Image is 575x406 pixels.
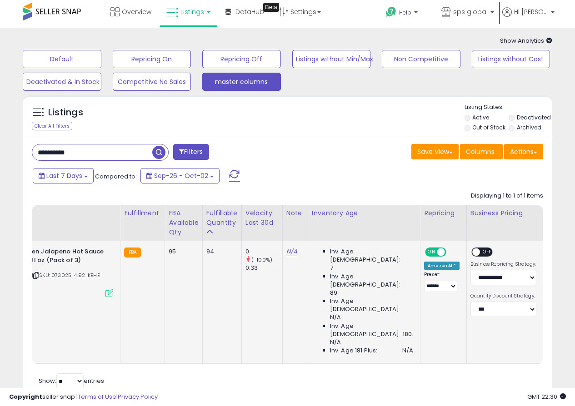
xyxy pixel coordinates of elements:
[330,313,341,322] span: N/A
[124,208,161,218] div: Fulfillment
[48,106,83,119] h5: Listings
[470,261,536,267] label: Business Repricing Strategy:
[424,272,460,292] div: Preset:
[330,264,333,272] span: 7
[517,124,541,131] label: Archived
[251,256,272,263] small: (-100%)
[23,73,101,91] button: Deactivated & In Stock
[245,208,279,228] div: Velocity Last 30d
[472,114,489,121] label: Active
[502,7,555,28] a: Hi [PERSON_NAME]
[472,124,505,131] label: Out of Stock
[202,50,281,68] button: Repricing Off
[514,7,548,16] span: Hi [PERSON_NAME]
[95,172,137,181] span: Compared to:
[426,248,437,256] span: ON
[113,73,191,91] button: Competitive No Sales
[480,248,495,256] span: OFF
[263,3,279,12] div: Tooltip anchor
[460,144,503,159] button: Columns
[122,7,151,16] span: Overview
[470,293,536,299] label: Quantity Discount Strategy:
[330,248,413,264] span: Inv. Age [DEMOGRAPHIC_DATA]:
[9,393,158,401] div: seller snap | |
[173,144,209,160] button: Filters
[23,50,101,68] button: Default
[154,171,208,180] span: Sep-26 - Oct-02
[292,50,371,68] button: Listings without Min/Max
[424,262,460,270] div: Amazon AI *
[330,289,337,297] span: 89
[235,7,264,16] span: DataHub
[206,208,238,228] div: Fulfillable Quantity
[124,248,141,257] small: FBA
[330,272,413,289] span: Inv. Age [DEMOGRAPHIC_DATA]:
[312,208,416,218] div: Inventory Age
[39,376,104,385] span: Show: entries
[33,168,94,183] button: Last 7 Days
[500,36,552,45] span: Show Analytics
[402,347,413,355] span: N/A
[465,103,552,112] p: Listing States:
[9,392,42,401] strong: Copyright
[169,248,195,256] div: 95
[517,114,551,121] label: Deactivated
[470,208,563,218] div: Business Pricing
[245,264,282,272] div: 0.33
[385,6,397,18] i: Get Help
[330,347,378,355] span: Inv. Age 181 Plus:
[466,147,495,156] span: Columns
[46,171,82,180] span: Last 7 Days
[180,7,204,16] span: Listings
[286,208,304,218] div: Note
[471,192,543,200] div: Displaying 1 to 1 of 1 items
[206,248,235,256] div: 94
[113,50,191,68] button: Repricing On
[32,122,72,130] div: Clear All Filters
[78,392,116,401] a: Terms of Use
[245,248,282,256] div: 0
[411,144,459,159] button: Save View
[118,392,158,401] a: Privacy Policy
[286,247,297,256] a: N/A
[169,208,198,237] div: FBA Available Qty
[202,73,281,91] button: master columns
[445,248,460,256] span: OFF
[472,50,550,68] button: Listings without Cost
[330,322,413,338] span: Inv. Age [DEMOGRAPHIC_DATA]-180:
[527,392,566,401] span: 2025-10-10 22:30 GMT
[399,9,411,16] span: Help
[504,144,543,159] button: Actions
[140,168,220,183] button: Sep-26 - Oct-02
[330,338,341,347] span: N/A
[330,297,413,313] span: Inv. Age [DEMOGRAPHIC_DATA]:
[382,50,460,68] button: Non Competitive
[424,208,463,218] div: Repricing
[453,7,488,16] span: sps global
